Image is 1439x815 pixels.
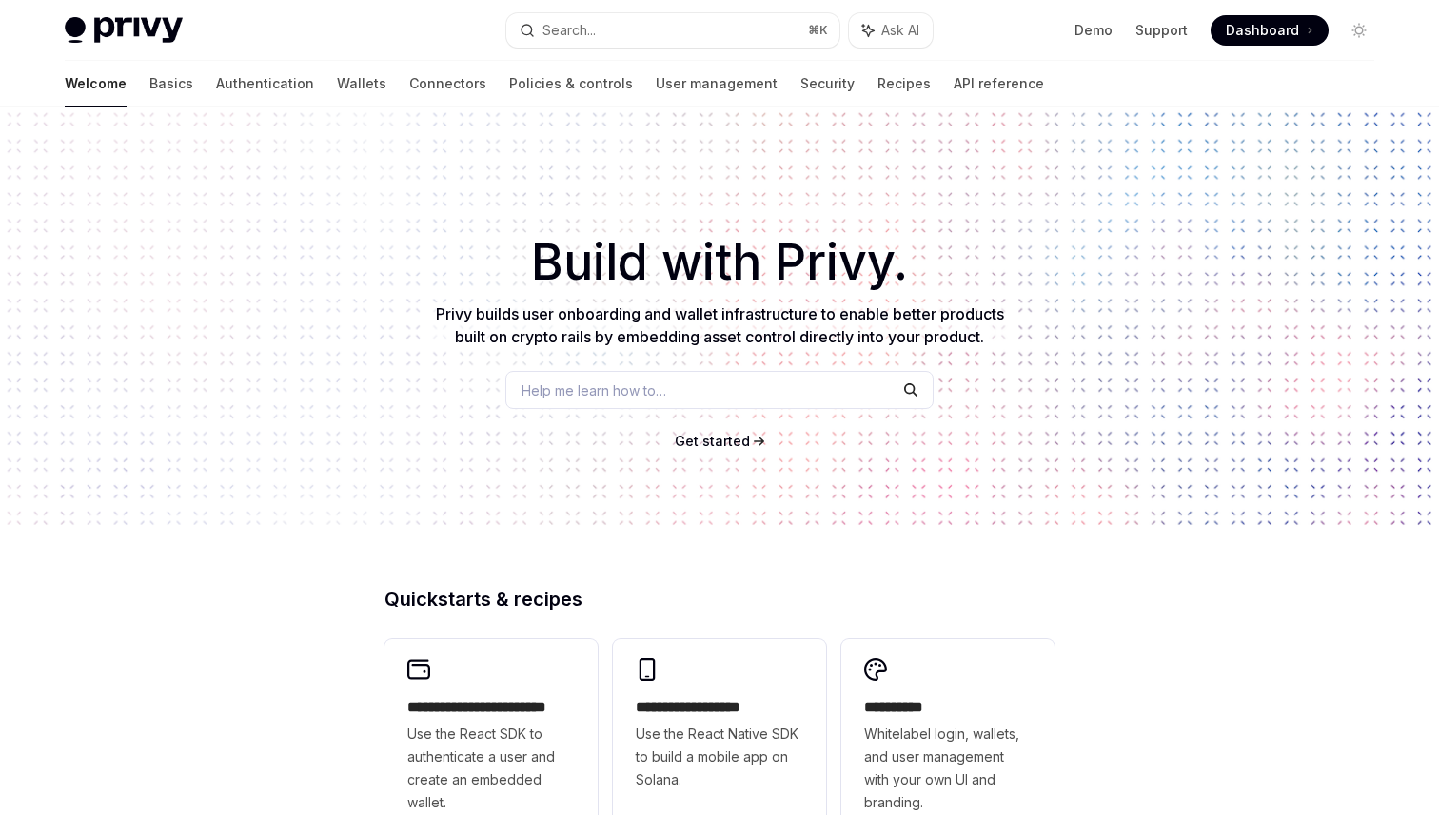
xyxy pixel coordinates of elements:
a: Policies & controls [509,61,633,107]
span: Use the React SDK to authenticate a user and create an embedded wallet. [407,723,575,814]
a: Dashboard [1211,15,1329,46]
a: Connectors [409,61,486,107]
a: User management [656,61,778,107]
a: API reference [954,61,1044,107]
a: Authentication [216,61,314,107]
a: Demo [1074,21,1113,40]
a: Security [800,61,855,107]
a: Get started [675,432,750,451]
button: Toggle dark mode [1344,15,1374,46]
a: Recipes [877,61,931,107]
a: Wallets [337,61,386,107]
button: Ask AI [849,13,933,48]
img: light logo [65,17,183,44]
span: Whitelabel login, wallets, and user management with your own UI and branding. [864,723,1032,814]
a: Welcome [65,61,127,107]
span: Help me learn how to… [522,380,666,400]
span: Use the React Native SDK to build a mobile app on Solana. [636,723,803,791]
a: Basics [149,61,193,107]
span: Quickstarts & recipes [384,590,582,609]
span: ⌘ K [808,23,828,38]
button: Search...⌘K [506,13,839,48]
span: Privy builds user onboarding and wallet infrastructure to enable better products built on crypto ... [436,304,1004,346]
span: Dashboard [1226,21,1299,40]
span: Get started [675,433,750,449]
span: Build with Privy. [531,245,908,280]
span: Ask AI [881,21,919,40]
div: Search... [542,19,596,42]
a: Support [1135,21,1188,40]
